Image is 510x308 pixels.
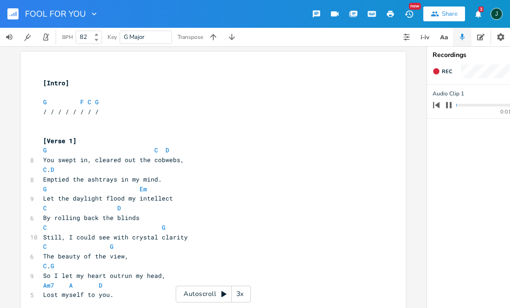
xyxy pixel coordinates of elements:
[43,262,47,270] span: C
[88,98,91,106] span: C
[43,79,69,87] span: [Intro]
[80,98,84,106] span: F
[43,290,114,299] span: Lost myself to you.
[442,68,452,75] span: Rec
[178,34,203,40] div: Transpose
[491,3,503,25] button: J
[154,146,158,154] span: C
[25,10,86,18] span: FOOL FOR YOU
[478,6,484,12] div: 3
[43,137,76,145] span: [Verse 1]
[43,223,47,232] span: C
[43,98,47,106] span: G
[43,214,140,222] span: By rolling back the blinds
[491,8,503,20] div: Joe O
[400,6,418,22] button: New
[43,175,162,183] span: Emptied the ashtrays in my mind.
[409,3,421,10] div: New
[95,98,99,106] span: G
[43,204,47,212] span: C
[429,64,456,79] button: Rec
[51,262,54,270] span: G
[433,89,464,98] span: Audio Clip 1
[43,271,166,280] span: So I let my heart outrun my head,
[43,252,128,260] span: The beauty of the view,
[232,286,249,302] div: 3x
[99,281,102,289] span: D
[176,286,251,302] div: Autoscroll
[108,34,117,40] div: Key
[69,281,73,289] span: A
[43,165,54,174] span: .
[423,6,465,21] button: Share
[51,165,54,174] span: D
[62,35,73,40] div: BPM
[110,242,114,251] span: G
[43,242,47,251] span: C
[43,165,47,174] span: C
[43,107,99,116] span: / / / / / / / /
[469,6,487,22] button: 3
[117,204,121,212] span: D
[124,33,145,41] span: G Major
[162,223,166,232] span: G
[43,233,188,241] span: Still, I could see with crystal clarity
[43,146,47,154] span: G
[442,10,458,18] div: Share
[43,185,47,193] span: G
[43,156,184,164] span: You swept in, cleared out the cobwebs,
[43,194,173,202] span: Let the daylight flood my intellect
[43,262,54,270] span: .
[43,281,54,289] span: Am7
[166,146,169,154] span: D
[140,185,147,193] span: Em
